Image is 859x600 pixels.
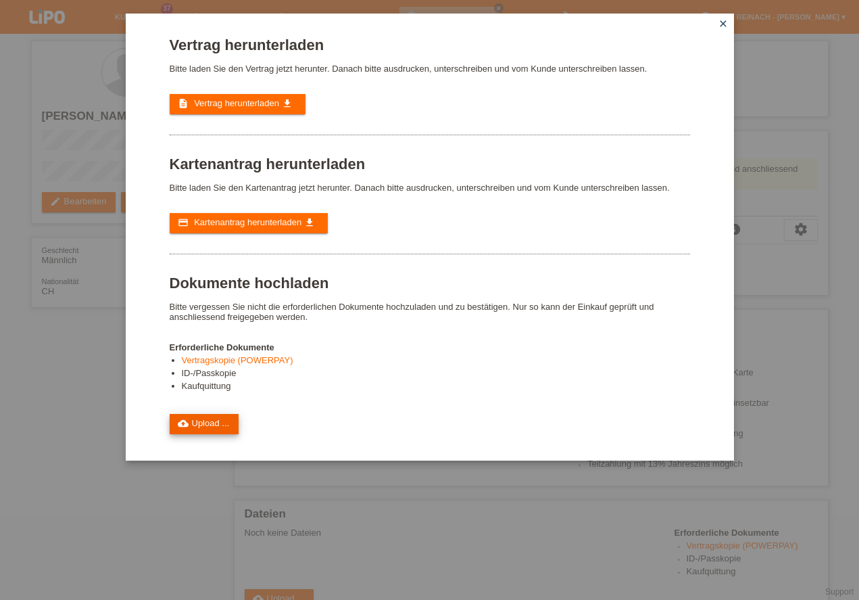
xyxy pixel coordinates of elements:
li: Kaufquittung [182,381,690,394]
i: credit_card [178,217,189,228]
a: description Vertrag herunterladen get_app [170,94,305,114]
li: ID-/Passkopie [182,368,690,381]
a: credit_card Kartenantrag herunterladen get_app [170,213,328,233]
i: description [178,98,189,109]
h1: Vertrag herunterladen [170,37,690,53]
a: Vertragskopie (POWERPAY) [182,355,293,365]
h1: Kartenantrag herunterladen [170,156,690,172]
i: get_app [282,98,293,109]
a: cloud_uploadUpload ... [170,414,239,434]
h1: Dokumente hochladen [170,275,690,292]
i: cloud_upload [178,418,189,429]
h4: Erforderliche Dokumente [170,342,690,352]
span: Vertrag herunterladen [194,98,279,108]
i: close [718,18,729,29]
a: close [714,17,732,32]
p: Bitte laden Sie den Kartenantrag jetzt herunter. Danach bitte ausdrucken, unterschreiben und vom ... [170,183,690,193]
span: Kartenantrag herunterladen [194,217,301,227]
p: Bitte laden Sie den Vertrag jetzt herunter. Danach bitte ausdrucken, unterschreiben und vom Kunde... [170,64,690,74]
p: Bitte vergessen Sie nicht die erforderlichen Dokumente hochzuladen und zu bestätigen. Nur so kann... [170,302,690,322]
i: get_app [304,217,315,228]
